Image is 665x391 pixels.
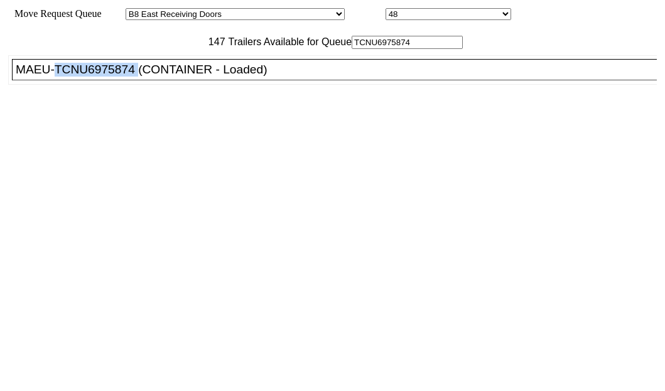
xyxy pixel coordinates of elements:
[352,36,463,49] input: Filter Available Trailers
[104,8,123,19] span: Area
[347,8,383,19] span: Location
[16,63,664,77] div: MAEU-TCNU6975874 (CONTAINER - Loaded)
[225,36,352,47] span: Trailers Available for Queue
[8,8,102,19] span: Move Request Queue
[202,36,225,47] span: 147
